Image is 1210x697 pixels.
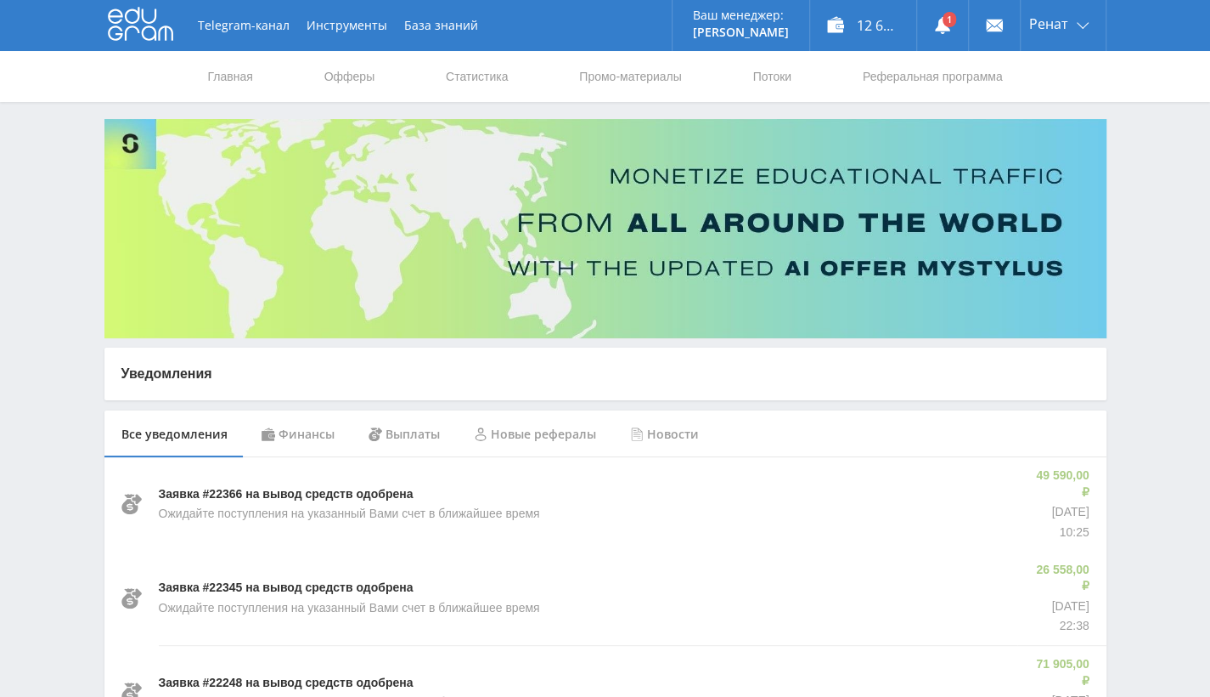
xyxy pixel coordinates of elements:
[1034,656,1089,689] p: 71 905,00 ₽
[457,411,613,458] div: Новые рефералы
[1034,504,1089,521] p: [DATE]
[245,411,352,458] div: Финансы
[1034,524,1089,541] p: 10:25
[104,411,245,458] div: Все уведомления
[1034,598,1089,615] p: [DATE]
[323,51,377,102] a: Офферы
[751,51,793,102] a: Потоки
[159,675,414,692] p: Заявка #22248 на вывод средств одобрена
[1034,618,1089,635] p: 22:38
[444,51,510,102] a: Статистика
[1029,17,1068,31] span: Ренат
[693,25,789,39] p: [PERSON_NAME]
[613,411,716,458] div: Новости
[1034,562,1089,595] p: 26 558,00 ₽
[104,119,1106,338] img: Banner
[159,580,414,597] p: Заявка #22345 на вывод средств одобрена
[121,365,1089,383] p: Уведомления
[159,486,414,503] p: Заявка #22366 на вывод средств одобрена
[693,8,789,22] p: Ваш менеджер:
[159,600,540,617] p: Ожидайте поступления на указанный Вами счет в ближайшее время
[1034,467,1089,501] p: 49 590,00 ₽
[861,51,1005,102] a: Реферальная программа
[159,506,540,523] p: Ожидайте поступления на указанный Вами счет в ближайшее время
[352,411,457,458] div: Выплаты
[206,51,255,102] a: Главная
[577,51,683,102] a: Промо-материалы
